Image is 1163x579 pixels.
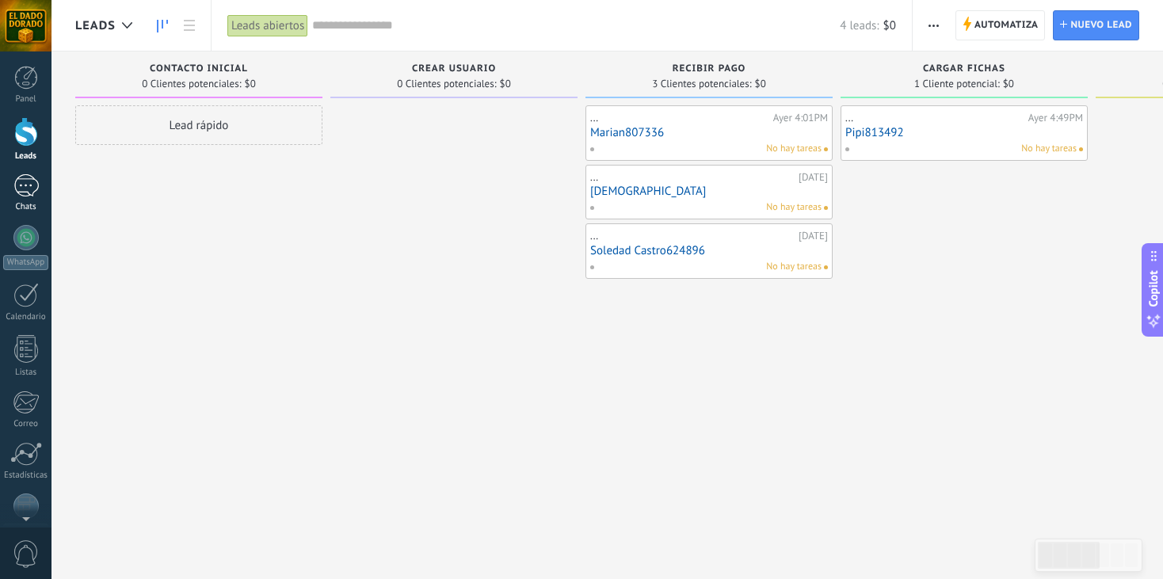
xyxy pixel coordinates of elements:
div: [DATE] [799,230,828,242]
span: Leads [75,18,116,33]
a: Automatiza [955,10,1046,40]
div: Panel [3,94,49,105]
span: Crear Usuario [412,63,496,74]
div: Contacto Inicial [83,63,315,77]
a: Pipi813492 [845,126,1083,139]
span: 1 Cliente potencial: [914,79,1000,89]
span: Cargar Fichas [923,63,1005,74]
img: Fromni [17,497,36,516]
span: No hay tareas [1021,142,1077,156]
span: 0 Clientes potenciales: [142,79,241,89]
button: Más [922,10,945,40]
a: Nuevo lead [1053,10,1139,40]
a: [DEMOGRAPHIC_DATA] [590,185,828,198]
span: No hay nada asignado [824,206,828,210]
div: ... [590,230,795,242]
span: No hay tareas [766,200,822,215]
span: 0 Clientes potenciales: [397,79,496,89]
span: $0 [500,79,511,89]
a: Soledad Castro624896 [590,244,828,257]
div: Leads abiertos [227,14,308,37]
div: Lead rápido [75,105,322,145]
span: No hay nada asignado [1079,147,1083,151]
span: $0 [1003,79,1014,89]
div: Leads [3,151,49,162]
div: WhatsApp [3,255,48,270]
span: 4 leads: [840,18,879,33]
div: Chats [3,202,49,212]
span: Contacto Inicial [150,63,248,74]
span: 3 Clientes potenciales: [652,79,751,89]
span: $0 [245,79,256,89]
div: Listas [3,368,49,378]
div: ... [590,171,795,184]
div: Correo [3,419,49,429]
span: $0 [883,18,896,33]
div: ... [845,112,1024,124]
a: Leads [149,10,176,41]
div: Recibir Pago [593,63,825,77]
span: No hay nada asignado [824,147,828,151]
div: Ayer 4:01PM [773,112,828,124]
span: No hay tareas [766,260,822,274]
span: Nuevo lead [1070,11,1132,40]
span: Automatiza [974,11,1039,40]
div: [DATE] [799,171,828,184]
div: ... [590,112,769,124]
div: Calendario [3,312,49,322]
span: No hay tareas [766,142,822,156]
span: $0 [755,79,766,89]
div: Crear Usuario [338,63,570,77]
span: Copilot [1146,270,1161,307]
div: Ayer 4:49PM [1028,112,1083,124]
span: Recibir Pago [673,63,746,74]
a: Marian807336 [590,126,828,139]
span: No hay nada asignado [824,265,828,269]
a: Lista [176,10,203,41]
div: Cargar Fichas [848,63,1080,77]
div: Estadísticas [3,470,49,481]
